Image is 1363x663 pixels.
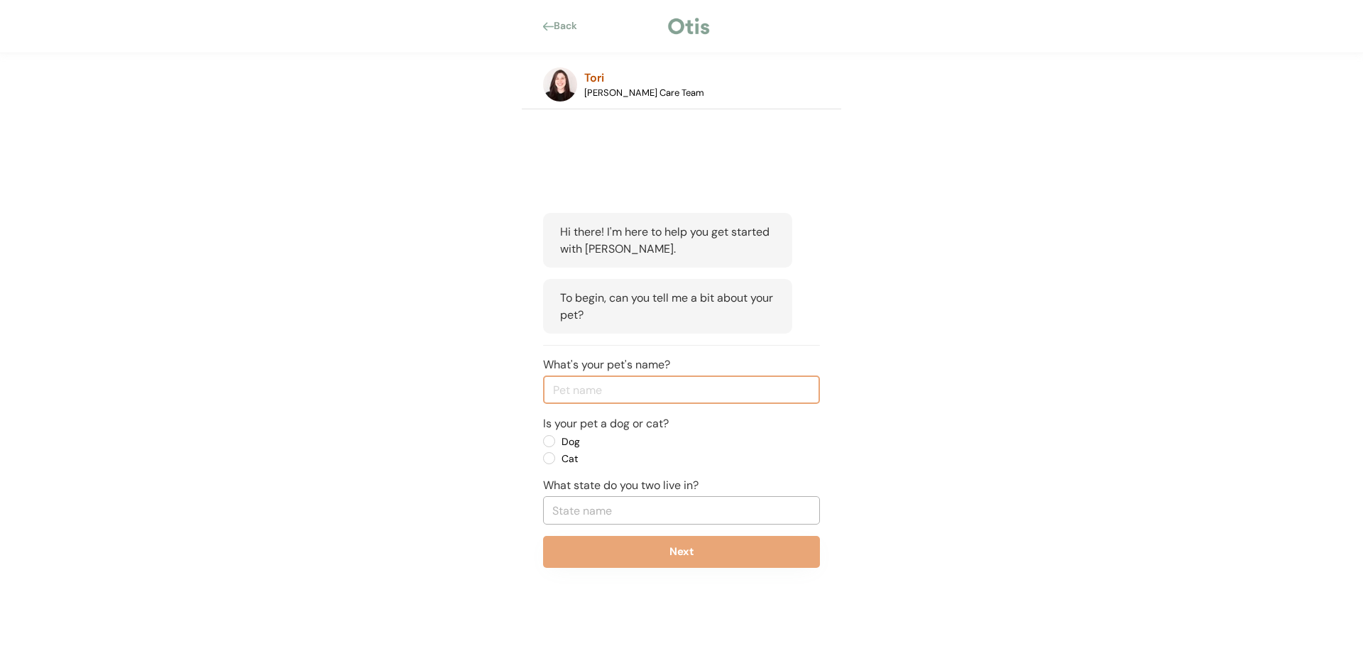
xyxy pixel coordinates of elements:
div: Is your pet a dog or cat? [543,415,669,432]
div: What state do you two live in? [543,477,699,494]
div: Hi there! I'm here to help you get started with [PERSON_NAME]. [543,213,792,268]
input: State name [543,496,820,525]
div: Back [554,19,586,33]
div: What's your pet's name? [543,356,670,373]
div: [PERSON_NAME] Care Team [584,87,704,99]
div: To begin, can you tell me a bit about your pet? [543,279,792,334]
button: Next [543,536,820,568]
label: Dog [557,437,685,446]
div: Tori [584,70,604,87]
label: Cat [557,454,685,464]
input: Pet name [543,376,820,404]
